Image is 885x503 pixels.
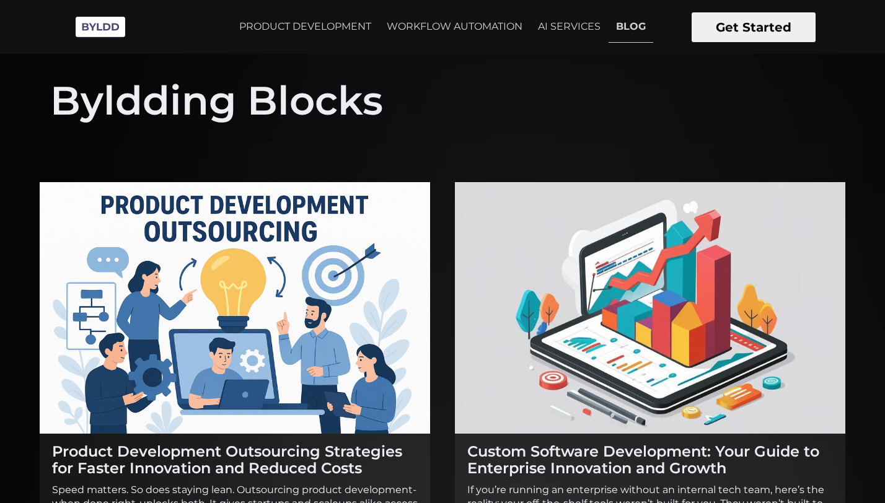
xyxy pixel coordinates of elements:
[69,10,131,44] img: Byldd - Product Development Company
[40,182,430,434] img: Product Development Outsourcing Strategies for Faster Innovation and Reduced Costs
[52,443,418,477] h2: Product Development Outsourcing Strategies for Faster Innovation and Reduced Costs
[531,11,608,42] a: AI SERVICES
[467,443,833,477] h2: Custom Software Development: Your Guide to Enterprise Innovation and Growth
[455,182,845,434] img: Custom Software Development: Your Guide to Enterprise Innovation and Growth
[609,11,653,43] a: BLOG
[692,12,816,42] button: Get Started
[379,11,530,42] a: WORKFLOW AUTOMATION
[232,11,379,42] a: PRODUCT DEVELOPMENT
[50,50,383,126] h1: Byldding Blocks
